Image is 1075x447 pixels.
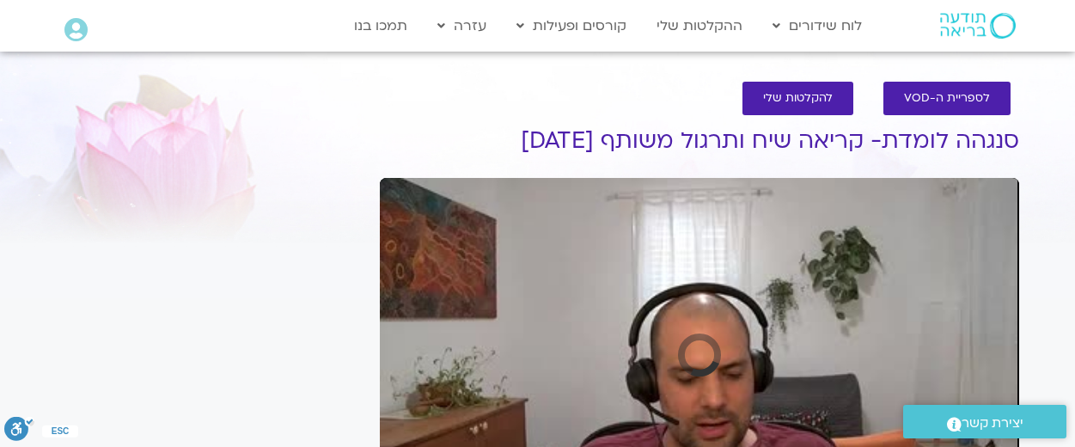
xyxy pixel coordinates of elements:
[764,9,870,42] a: לוח שידורים
[903,405,1066,438] a: יצירת קשר
[904,92,990,105] span: לספריית ה-VOD
[962,412,1023,435] span: יצירת קשר
[648,9,751,42] a: ההקלטות שלי
[763,92,833,105] span: להקלטות שלי
[508,9,635,42] a: קורסים ופעילות
[940,13,1016,39] img: תודעה בריאה
[883,82,1011,115] a: לספריית ה-VOD
[380,128,1019,154] h1: סנגהה לומדת- קריאה שיח ותרגול משותף [DATE]
[345,9,416,42] a: תמכו בנו
[742,82,853,115] a: להקלטות שלי
[429,9,495,42] a: עזרה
